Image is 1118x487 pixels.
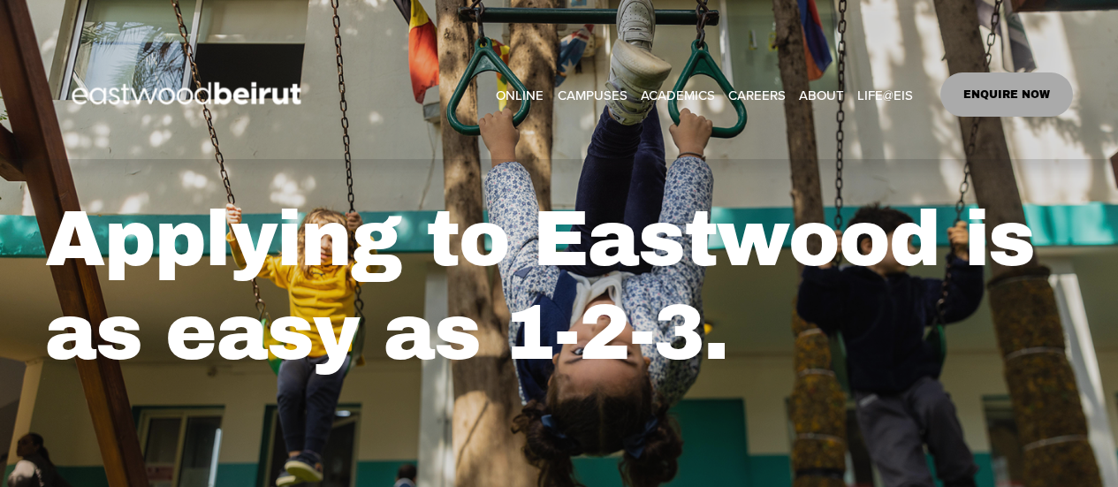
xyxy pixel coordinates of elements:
[496,81,544,108] a: ONLINE
[641,81,715,108] a: folder dropdown
[45,49,333,140] img: EastwoodIS Global Site
[641,83,715,107] span: ACADEMICS
[728,81,786,108] a: CAREERS
[857,83,913,107] span: LIFE@EIS
[558,83,627,107] span: CAMPUSES
[45,193,1074,379] h1: Applying to Eastwood is as easy as 1-2-3.
[799,81,844,108] a: folder dropdown
[940,72,1074,117] a: ENQUIRE NOW
[558,81,627,108] a: folder dropdown
[857,81,913,108] a: folder dropdown
[799,83,844,107] span: ABOUT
